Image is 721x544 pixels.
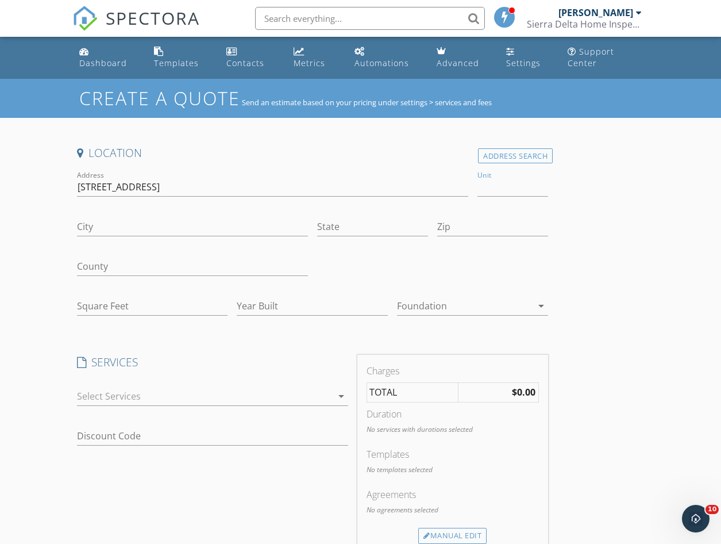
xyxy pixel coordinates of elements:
strong: $0.00 [512,386,535,399]
div: Address Search [478,148,553,164]
a: SPECTORA [72,16,200,40]
input: Search everything... [255,7,485,30]
a: Advanced [432,41,492,74]
div: Agreements [367,488,539,501]
h4: Location [77,145,549,160]
p: No services with durations selected [367,424,539,435]
div: Contacts [226,58,264,68]
div: Dashboard [79,58,127,68]
a: Automations (Basic) [350,41,423,74]
span: 10 [705,505,719,514]
p: No templates selected [367,465,539,475]
div: Advanced [437,58,479,68]
div: Support Center [568,46,614,68]
div: Charges [367,364,539,378]
iframe: Intercom live chat [682,505,710,532]
a: Dashboard [75,41,141,74]
div: [PERSON_NAME] [558,7,633,18]
div: Sierra Delta Home Inspections LLC [527,18,642,30]
div: Automations [354,58,409,68]
a: Contacts [222,41,280,74]
img: The Best Home Inspection Software - Spectora [72,6,98,31]
div: Templates [367,447,539,461]
h1: Create a Quote [79,86,240,110]
a: Support Center [563,41,646,74]
p: No agreements selected [367,505,539,515]
a: Metrics [289,41,341,74]
input: Discount Code [77,427,348,446]
span: SPECTORA [106,6,200,30]
div: Duration [367,407,539,421]
div: Settings [506,58,541,68]
a: Templates [149,41,213,74]
i: arrow_drop_down [534,299,548,313]
div: Metrics [294,58,325,68]
span: Send an estimate based on your pricing under settings > services and fees [242,97,492,108]
i: arrow_drop_down [334,389,348,403]
a: Settings [502,41,554,74]
h4: SERVICES [77,355,348,370]
td: TOTAL [367,382,458,403]
div: Templates [154,58,199,68]
div: Manual Edit [418,528,487,544]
